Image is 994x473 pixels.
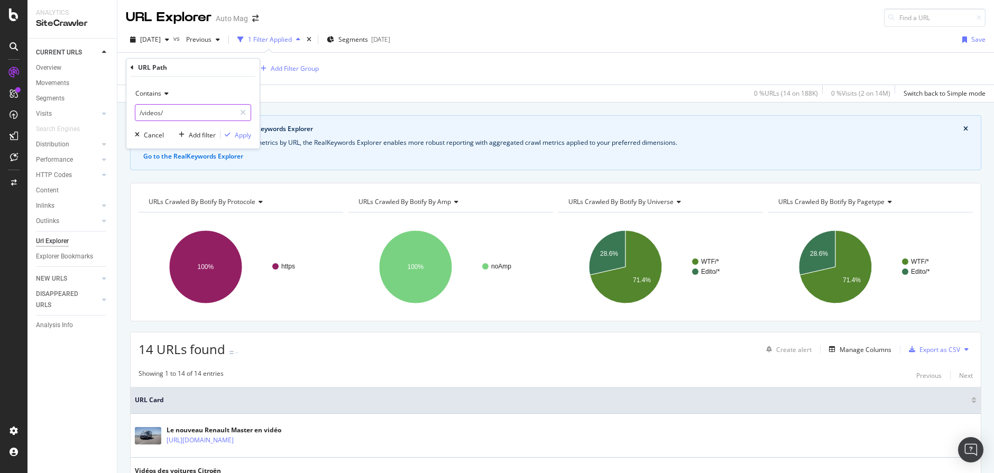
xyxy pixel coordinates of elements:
[558,221,763,313] svg: A chart.
[491,263,511,270] text: noAmp
[138,63,167,72] div: URL Path
[36,154,73,165] div: Performance
[36,62,61,73] div: Overview
[139,221,343,313] svg: A chart.
[182,31,224,48] button: Previous
[825,343,891,356] button: Manage Columns
[338,35,368,44] span: Segments
[174,129,216,140] button: Add filter
[126,8,211,26] div: URL Explorer
[36,124,90,135] a: Search Engines
[256,62,319,75] button: Add Filter Group
[356,193,544,210] h4: URLs Crawled By Botify By amp
[189,131,216,140] div: Add filter
[173,34,182,43] span: vs
[36,139,69,150] div: Distribution
[198,263,214,271] text: 100%
[905,341,960,358] button: Export as CSV
[248,35,292,44] div: 1 Filter Applied
[146,193,334,210] h4: URLs Crawled By Botify By protocole
[36,124,80,135] div: Search Engines
[36,93,109,104] a: Segments
[778,197,885,206] span: URLs Crawled By Botify By pagetype
[36,170,72,181] div: HTTP Codes
[36,47,99,58] a: CURRENT URLS
[911,268,930,275] text: Edito/*
[633,276,651,284] text: 71.4%
[916,371,942,380] div: Previous
[36,200,54,211] div: Inlinks
[143,138,968,147] div: While the Site Explorer provides crawl metrics by URL, the RealKeywords Explorer enables more rob...
[810,250,828,257] text: 28.6%
[36,78,69,89] div: Movements
[348,221,553,313] svg: A chart.
[36,216,59,227] div: Outlinks
[568,197,674,206] span: URLs Crawled By Botify By universe
[305,34,314,45] div: times
[233,31,305,48] button: 1 Filter Applied
[566,193,753,210] h4: URLs Crawled By Botify By universe
[36,216,99,227] a: Outlinks
[131,129,164,140] button: Cancel
[252,15,259,22] div: arrow-right-arrow-left
[323,31,394,48] button: Segments[DATE]
[139,369,224,382] div: Showing 1 to 14 of 14 entries
[36,108,99,119] a: Visits
[182,35,211,44] span: Previous
[916,369,942,382] button: Previous
[36,154,99,165] a: Performance
[36,236,69,247] div: Url Explorer
[144,131,164,140] div: Cancel
[600,250,618,257] text: 28.6%
[36,289,89,311] div: DISAPPEARED URLS
[220,129,251,140] button: Apply
[135,427,161,444] img: main image
[36,200,99,211] a: Inlinks
[281,263,295,270] text: https
[701,258,719,265] text: WTF/*
[36,47,82,58] div: CURRENT URLS
[959,369,973,382] button: Next
[36,185,109,196] a: Content
[959,371,973,380] div: Next
[911,258,929,265] text: WTF/*
[36,320,109,331] a: Analysis Info
[36,170,99,181] a: HTTP Codes
[762,341,812,358] button: Create alert
[36,8,108,17] div: Analytics
[135,89,161,98] span: Contains
[899,85,986,102] button: Switch back to Simple mode
[126,31,173,48] button: [DATE]
[840,345,891,354] div: Manage Columns
[754,89,818,98] div: 0 % URLs ( 14 on 188K )
[919,345,960,354] div: Export as CSV
[140,35,161,44] span: 2025 Oct. 14th
[36,289,99,311] a: DISAPPEARED URLS
[768,221,973,313] svg: A chart.
[36,273,67,284] div: NEW URLS
[843,276,861,284] text: 71.4%
[167,435,234,446] a: [URL][DOMAIN_NAME]
[36,236,109,247] a: Url Explorer
[236,348,238,357] div: -
[139,340,225,358] span: 14 URLs found
[36,251,109,262] a: Explorer Bookmarks
[229,351,234,354] img: Equal
[776,193,963,210] h4: URLs Crawled By Botify By pagetype
[36,273,99,284] a: NEW URLS
[371,35,390,44] div: [DATE]
[36,17,108,30] div: SiteCrawler
[971,35,986,44] div: Save
[235,131,251,140] div: Apply
[36,320,73,331] div: Analysis Info
[701,268,720,275] text: Edito/*
[36,185,59,196] div: Content
[271,64,319,73] div: Add Filter Group
[961,122,971,136] button: close banner
[36,139,99,150] a: Distribution
[167,425,281,435] div: Le nouveau Renault Master en vidéo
